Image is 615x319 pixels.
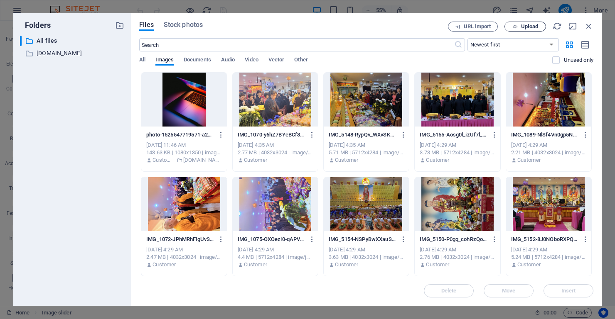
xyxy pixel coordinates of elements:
[146,236,214,243] p: IMG_1072-JPhMRhFlgUvSC0UJvsURcg.jpeg
[420,131,487,139] p: IMG_5155-Aosg0l_izUf7l_jh6g1a0Q.jpeg
[238,141,313,149] div: [DATE] 4:35 AM
[511,246,586,253] div: [DATE] 4:29 AM
[221,55,235,66] span: Audio
[553,22,562,31] i: Reload
[20,20,51,31] p: Folders
[115,21,124,30] i: Create new folder
[420,236,487,243] p: IMG_5150-P0gq_cohRzQorOMOGew6BA.jpeg
[146,246,221,253] div: [DATE] 4:29 AM
[511,236,579,243] p: IMG_5152-8J0NOboRXPQCtBFtih3Jug.jpeg
[335,261,358,268] p: Customer
[153,261,176,268] p: Customer
[568,22,578,31] i: Minimize
[146,141,221,149] div: [DATE] 11:46 AM
[420,253,495,261] div: 2.76 MB | 4032x3024 | image/jpeg
[294,55,307,66] span: Other
[426,156,449,164] p: Customer
[244,261,267,268] p: Customer
[329,253,404,261] div: 3.63 MB | 4032x3024 | image/jpeg
[37,36,109,46] p: All files
[521,24,538,29] span: Upload
[183,156,222,164] p: [DOMAIN_NAME]
[20,48,124,58] div: [DOMAIN_NAME]
[184,55,211,66] span: Documents
[238,131,305,139] p: IMG_1070-y6hZ7BYeBCf3Dvv3lhy-AA.jpeg
[238,246,313,253] div: [DATE] 4:29 AM
[335,156,358,164] p: Customer
[426,261,449,268] p: Customer
[146,253,221,261] div: 2.47 MB | 4032x3024 | image/jpeg
[329,131,396,139] p: IMG_5148-RypQv_WXvSKWQFuoA2ouEw.jpeg
[511,253,586,261] div: 5.24 MB | 5712x4284 | image/jpeg
[420,141,495,149] div: [DATE] 4:29 AM
[146,131,214,139] p: photo-1525547719571-a2d4ac8945e2-5PghLCcwpLMsE9fktdWVpA
[37,49,109,58] p: [DOMAIN_NAME]
[238,236,305,243] p: IMG_1075-OXOezl0-qAPVtfq9IQqTHg.jpeg
[139,20,154,30] span: Files
[238,149,313,156] div: 2.77 MB | 4032x3024 | image/jpeg
[164,20,203,30] span: Stock photos
[139,55,145,66] span: All
[268,55,285,66] span: Vector
[146,156,221,164] div: By: Customer | Folder: widgets.commoninja.com
[511,131,579,139] p: IMG_1089-NlSf4Vn0gp5NVCRLYzrOdg.jpeg
[146,149,221,156] div: 143.63 KB | 1080x1350 | image/jpeg
[244,156,267,164] p: Customer
[584,22,593,31] i: Close
[464,24,491,29] span: URL import
[517,156,541,164] p: Customer
[155,55,174,66] span: Images
[420,246,495,253] div: [DATE] 4:29 AM
[448,22,498,32] button: URL import
[564,56,593,64] p: Displays only files that are not in use on the website. Files added during this session can still...
[504,22,546,32] button: Upload
[153,156,175,164] p: Customer
[420,149,495,156] div: 3.73 MB | 5712x4284 | image/jpeg
[329,149,404,156] div: 5.71 MB | 5712x4284 | image/jpeg
[245,55,258,66] span: Video
[511,141,586,149] div: [DATE] 4:29 AM
[329,236,396,243] p: IMG_5154-NSPyBwXXauSa4_kYoyNjuw.jpeg
[511,149,586,156] div: 2.21 MB | 4032x3024 | image/jpeg
[329,141,404,149] div: [DATE] 4:35 AM
[20,36,22,46] div: ​
[517,261,541,268] p: Customer
[329,246,404,253] div: [DATE] 4:29 AM
[139,38,454,51] input: Search
[238,253,313,261] div: 4.4 MB | 5712x4284 | image/jpeg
